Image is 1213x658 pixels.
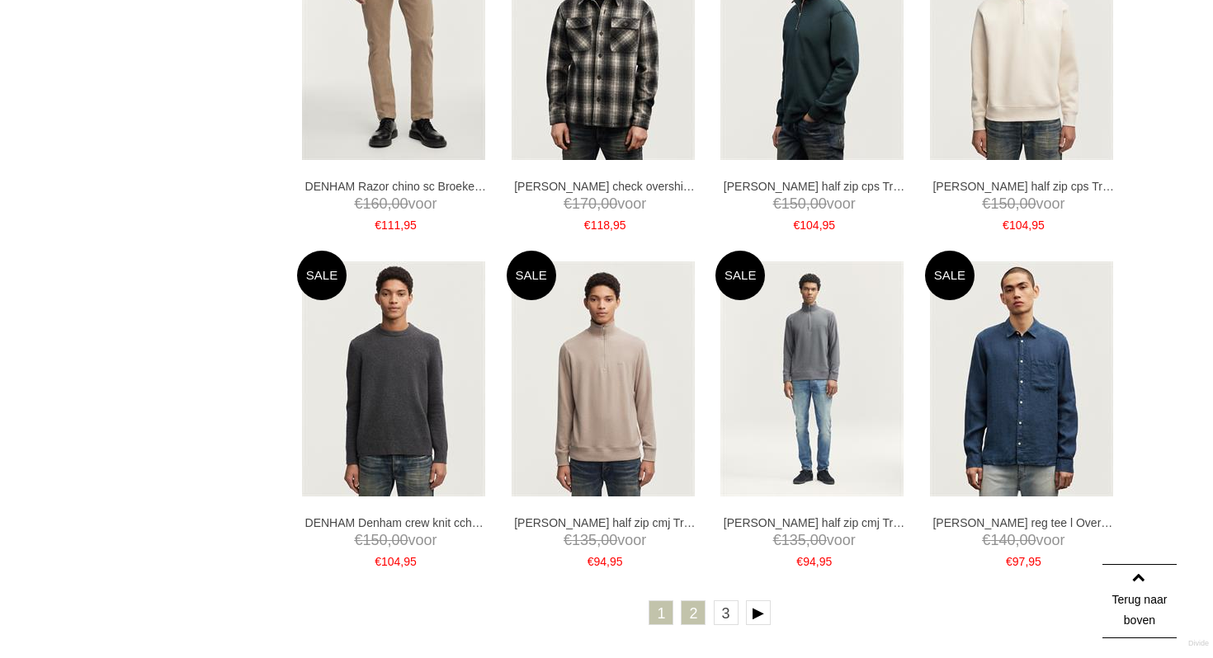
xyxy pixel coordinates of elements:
[1028,219,1031,232] span: ,
[514,530,696,551] span: voor
[796,555,803,568] span: €
[932,179,1114,194] a: [PERSON_NAME] half zip cps Truien
[1019,532,1036,548] span: 00
[1188,633,1209,654] a: Divide
[400,555,404,568] span: ,
[606,555,610,568] span: ,
[823,219,836,232] span: 95
[806,195,810,212] span: ,
[982,195,990,212] span: €
[781,532,806,548] span: 135
[392,532,408,548] span: 00
[932,515,1114,530] a: [PERSON_NAME] reg tee l Overhemden
[375,555,381,568] span: €
[1015,195,1019,212] span: ,
[381,219,400,232] span: 111
[714,600,739,625] a: 3
[610,555,623,568] span: 95
[375,219,381,232] span: €
[388,532,392,548] span: ,
[819,219,823,232] span: ,
[781,195,806,212] span: 150
[381,555,400,568] span: 104
[362,195,387,212] span: 160
[302,261,485,496] img: DENHAM Denham crew knit cch Truien
[982,532,990,548] span: €
[806,532,810,548] span: ,
[572,532,597,548] span: 135
[816,555,819,568] span: ,
[354,532,362,548] span: €
[572,195,597,212] span: 170
[1031,219,1045,232] span: 95
[930,261,1113,496] img: DENHAM Rob reg tee l Overhemden
[649,600,673,625] a: 1
[1028,555,1041,568] span: 95
[584,219,591,232] span: €
[932,530,1114,551] span: voor
[613,219,626,232] span: 95
[514,179,696,194] a: [PERSON_NAME] check overshirt pwc Overhemden
[724,194,905,214] span: voor
[601,532,617,548] span: 00
[990,532,1015,548] span: 140
[1003,219,1009,232] span: €
[400,219,404,232] span: ,
[597,195,601,212] span: ,
[1102,564,1177,638] a: Terug naar boven
[305,530,487,551] span: voor
[564,195,572,212] span: €
[1009,219,1028,232] span: 104
[1025,555,1028,568] span: ,
[724,515,905,530] a: [PERSON_NAME] half zip cmj Truien
[514,194,696,214] span: voor
[305,179,487,194] a: DENHAM Razor chino sc Broeken en Pantalons
[591,219,610,232] span: 118
[610,219,613,232] span: ,
[1019,195,1036,212] span: 00
[404,555,417,568] span: 95
[990,195,1015,212] span: 150
[773,532,781,548] span: €
[803,555,816,568] span: 94
[819,555,833,568] span: 95
[601,195,617,212] span: 00
[932,194,1114,214] span: voor
[681,600,706,625] a: 2
[597,532,601,548] span: ,
[1015,532,1019,548] span: ,
[588,555,594,568] span: €
[594,555,607,568] span: 94
[1012,555,1026,568] span: 97
[362,532,387,548] span: 150
[1006,555,1012,568] span: €
[724,179,905,194] a: [PERSON_NAME] half zip cps Truien
[512,261,695,496] img: DENHAM Roger half zip cmj Truien
[773,195,781,212] span: €
[388,195,392,212] span: ,
[564,532,572,548] span: €
[793,219,800,232] span: €
[810,532,827,548] span: 00
[404,219,417,232] span: 95
[724,530,905,551] span: voor
[392,195,408,212] span: 00
[800,219,819,232] span: 104
[514,515,696,530] a: [PERSON_NAME] half zip cmj Truien
[810,195,827,212] span: 00
[305,194,487,214] span: voor
[720,261,904,496] img: DENHAM Roger half zip cmj Truien
[354,195,362,212] span: €
[305,515,487,530] a: DENHAM Denham crew knit cch Truien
